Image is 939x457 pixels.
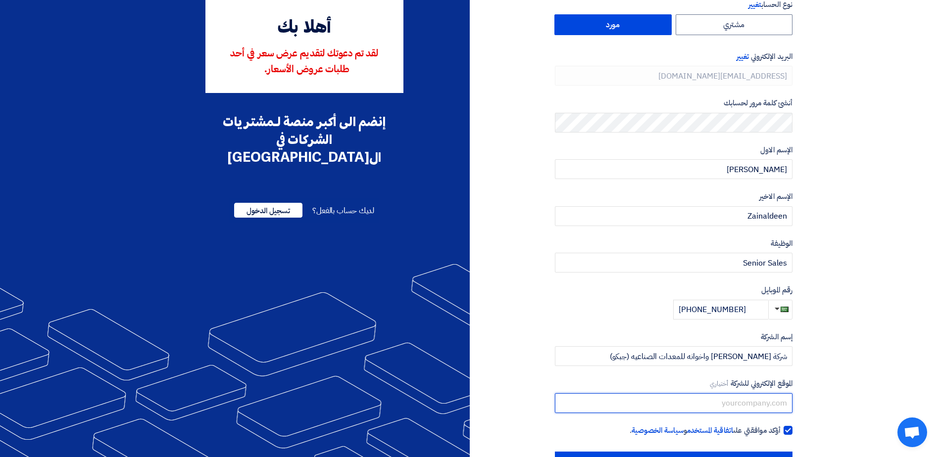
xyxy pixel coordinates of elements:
[897,417,927,447] div: Open chat
[234,205,302,217] a: تسجيل الدخول
[555,253,792,273] input: أدخل الوظيفة ...
[676,14,793,35] label: مشتري
[230,49,378,75] span: لقد تم دعوتك لتقديم عرض سعر في أحد طلبات عروض الأسعار.
[555,144,792,156] label: الإسم الاول
[555,97,792,109] label: أنشئ كلمة مرور لحسابك
[205,113,403,166] div: إنضم الى أكبر منصة لـمشتريات الشركات في ال[GEOGRAPHIC_DATA]
[673,300,768,320] input: أدخل رقم الموبايل ...
[632,425,684,436] a: سياسة الخصوصية
[555,159,792,179] input: أدخل الإسم الاول ...
[555,284,792,296] label: رقم الموبايل
[219,15,390,42] div: أهلا بك
[737,51,749,62] span: تغيير
[710,379,729,388] span: أختياري
[687,425,733,436] a: اتفاقية المستخدم
[554,14,672,35] label: مورد
[234,203,302,218] span: تسجيل الدخول
[555,378,792,389] label: الموقع الإلكتروني للشركة
[555,346,792,366] input: أدخل إسم الشركة ...
[555,206,792,226] input: أدخل الإسم الاخير ...
[555,191,792,202] label: الإسم الاخير
[555,66,792,86] input: أدخل بريد العمل الإلكتروني الخاص بك ...
[312,205,374,217] span: لديك حساب بالفعل؟
[555,51,792,62] label: البريد الإلكتروني
[555,393,792,413] input: yourcompany.com
[555,331,792,343] label: إسم الشركة
[630,425,781,436] span: أؤكد موافقتي على و .
[555,238,792,249] label: الوظيفة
